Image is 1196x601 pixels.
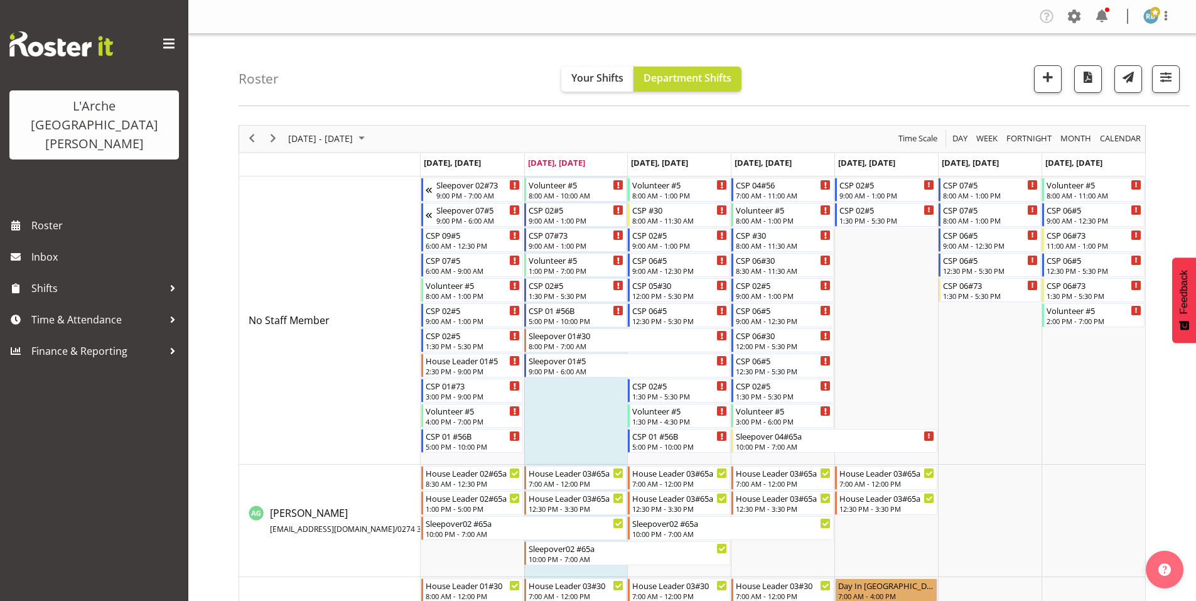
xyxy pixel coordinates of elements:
div: 5:00 PM - 10:00 PM [529,316,623,326]
span: No Staff Member [249,313,330,327]
div: No Staff Member"s event - CSP 06#73 Begin From Sunday, October 12, 2025 at 1:30:00 PM GMT+13:00 E... [1042,278,1145,302]
div: 4:00 PM - 7:00 PM [426,416,520,426]
div: Sleepover02 #65a [632,517,831,529]
div: 9:00 AM - 1:00 PM [839,190,934,200]
div: 9:00 PM - 6:00 AM [436,215,520,225]
div: Sleepover02 #65a [426,517,624,529]
div: No Staff Member"s event - House Leader 01#5 Begin From Monday, October 6, 2025 at 2:30:00 PM GMT+... [421,354,524,377]
div: 12:30 PM - 3:30 PM [632,504,727,514]
div: 2:00 PM - 7:00 PM [1047,316,1141,326]
div: No Staff Member"s event - CSP 06#5 Begin From Saturday, October 11, 2025 at 9:00:00 AM GMT+13:00 ... [939,228,1041,252]
div: No Staff Member"s event - CSP 01 #56B Begin From Monday, October 6, 2025 at 5:00:00 PM GMT+13:00 ... [421,429,524,453]
div: House Leader 03#65a [529,467,623,479]
span: calendar [1099,131,1142,146]
div: 9:00 AM - 1:00 PM [529,241,623,251]
div: Volunteer #5 [426,404,520,417]
div: 7:00 AM - 12:00 PM [736,591,831,601]
div: 7:00 AM - 4:00 PM [838,591,934,601]
div: 1:00 PM - 7:00 PM [529,266,623,276]
div: CSP 06#73 [943,279,1038,291]
div: 7:00 AM - 12:00 PM [736,479,831,489]
div: CSP #30 [632,203,727,216]
div: 12:00 PM - 5:30 PM [736,341,831,351]
div: Volunteer #5 [529,178,623,191]
div: House Leader 03#65a [632,467,727,479]
div: No Staff Member"s event - CSP 02#5 Begin From Wednesday, October 8, 2025 at 1:30:00 PM GMT+13:00 ... [628,379,730,403]
div: CSP 06#73 [1047,229,1141,241]
div: No Staff Member"s event - CSP 07#73 Begin From Tuesday, October 7, 2025 at 9:00:00 AM GMT+13:00 E... [524,228,627,252]
div: No Staff Member"s event - CSP 02#5 Begin From Tuesday, October 7, 2025 at 9:00:00 AM GMT+13:00 En... [524,203,627,227]
div: 8:00 AM - 1:00 PM [426,291,520,301]
span: [DATE], [DATE] [631,157,688,168]
div: CSP 02#5 [736,379,831,392]
div: Sleepover02 #65a [529,542,727,555]
div: 9:00 AM - 12:30 PM [632,266,727,276]
div: 9:00 AM - 1:00 PM [426,316,520,326]
div: Volunteer #5 [736,203,831,216]
div: 8:00 AM - 12:00 PM [426,591,520,601]
h4: Roster [239,72,279,86]
div: CSP 02#5 [426,329,520,342]
div: 1:30 PM - 5:30 PM [529,291,623,301]
div: No Staff Member"s event - CSP #30 Begin From Thursday, October 9, 2025 at 8:00:00 AM GMT+13:00 En... [731,228,834,252]
div: House Leader 02#65a [426,492,520,504]
span: [DATE], [DATE] [424,157,481,168]
div: CSP 02#5 [632,379,727,392]
div: Volunteer #5 [1047,178,1141,191]
div: 8:00 AM - 11:00 AM [1047,190,1141,200]
span: [DATE], [DATE] [528,157,585,168]
span: [DATE], [DATE] [735,157,792,168]
div: Adrian Garduque"s event - House Leader 03#65a Begin From Tuesday, October 7, 2025 at 12:30:00 PM ... [524,491,627,515]
div: House Leader 03#30 [736,579,831,592]
div: No Staff Member"s event - CSP #30 Begin From Wednesday, October 8, 2025 at 8:00:00 AM GMT+13:00 E... [628,203,730,227]
div: Volunteer #5 [736,404,831,417]
div: 7:00 AM - 12:00 PM [839,479,934,489]
div: Volunteer #5 [632,178,727,191]
div: 5:00 PM - 10:00 PM [632,441,727,452]
div: No Staff Member"s event - CSP 02#5 Begin From Tuesday, October 7, 2025 at 1:30:00 PM GMT+13:00 En... [524,278,627,302]
div: Volunteer #5 [1047,304,1141,317]
div: CSP 01 #56B [426,430,520,442]
div: CSP 06#5 [943,254,1038,266]
button: Download a PDF of the roster according to the set date range. [1074,65,1102,93]
div: No Staff Member"s event - CSP 07#5 Begin From Monday, October 6, 2025 at 6:00:00 AM GMT+13:00 End... [421,253,524,277]
div: 1:30 PM - 5:30 PM [632,391,727,401]
div: 9:00 PM - 7:00 AM [436,190,520,200]
div: 12:30 PM - 3:30 PM [529,504,623,514]
div: 8:00 AM - 1:00 PM [632,190,727,200]
div: No Staff Member"s event - CSP 06#30 Begin From Thursday, October 9, 2025 at 8:30:00 AM GMT+13:00 ... [731,253,834,277]
div: 1:30 PM - 5:30 PM [943,291,1038,301]
div: CSP 07#5 [943,178,1038,191]
span: Shifts [31,279,163,298]
div: 1:30 PM - 5:30 PM [839,215,934,225]
div: 9:00 AM - 1:00 PM [529,215,623,225]
div: No Staff Member"s event - CSP 07#5 Begin From Saturday, October 11, 2025 at 8:00:00 AM GMT+13:00 ... [939,178,1041,202]
div: CSP 07#73 [529,229,623,241]
div: No Staff Member"s event - Volunteer #5 Begin From Tuesday, October 7, 2025 at 8:00:00 AM GMT+13:0... [524,178,627,202]
div: 12:30 PM - 5:30 PM [1047,266,1141,276]
div: House Leader 03#65a [736,467,831,479]
div: 7:00 AM - 12:00 PM [529,479,623,489]
div: No Staff Member"s event - Volunteer #5 Begin From Wednesday, October 8, 2025 at 1:30:00 PM GMT+13... [628,404,730,428]
div: No Staff Member"s event - Sleepover 01#30 Begin From Tuesday, October 7, 2025 at 8:00:00 PM GMT+1... [524,328,730,352]
div: 6:00 AM - 9:00 AM [426,266,520,276]
div: 7:00 AM - 11:00 AM [736,190,831,200]
div: Day In [GEOGRAPHIC_DATA] [838,579,934,592]
div: 2:30 PM - 9:00 PM [426,366,520,376]
div: 11:00 AM - 1:00 PM [1047,241,1141,251]
div: Adrian Garduque"s event - House Leader 03#65a Begin From Wednesday, October 8, 2025 at 12:30:00 P... [628,491,730,515]
div: No Staff Member"s event - CSP 06#5 Begin From Sunday, October 12, 2025 at 12:30:00 PM GMT+13:00 E... [1042,253,1145,277]
div: CSP 06#5 [736,354,831,367]
button: Previous [244,131,261,146]
button: Department Shifts [633,67,741,92]
span: Time & Attendance [31,310,163,329]
div: 12:30 PM - 5:30 PM [632,316,727,326]
div: October 06 - 12, 2025 [284,126,372,152]
div: Sleepover 01#5 [529,354,727,367]
div: 12:30 PM - 3:30 PM [736,504,831,514]
div: CSP 01 #56B [632,430,727,442]
span: [DATE], [DATE] [838,157,895,168]
div: Adrian Garduque"s event - House Leader 03#65a Begin From Friday, October 10, 2025 at 12:30:00 PM ... [835,491,937,515]
div: 8:00 AM - 11:30 AM [632,215,727,225]
div: 10:00 PM - 7:00 AM [529,554,727,564]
